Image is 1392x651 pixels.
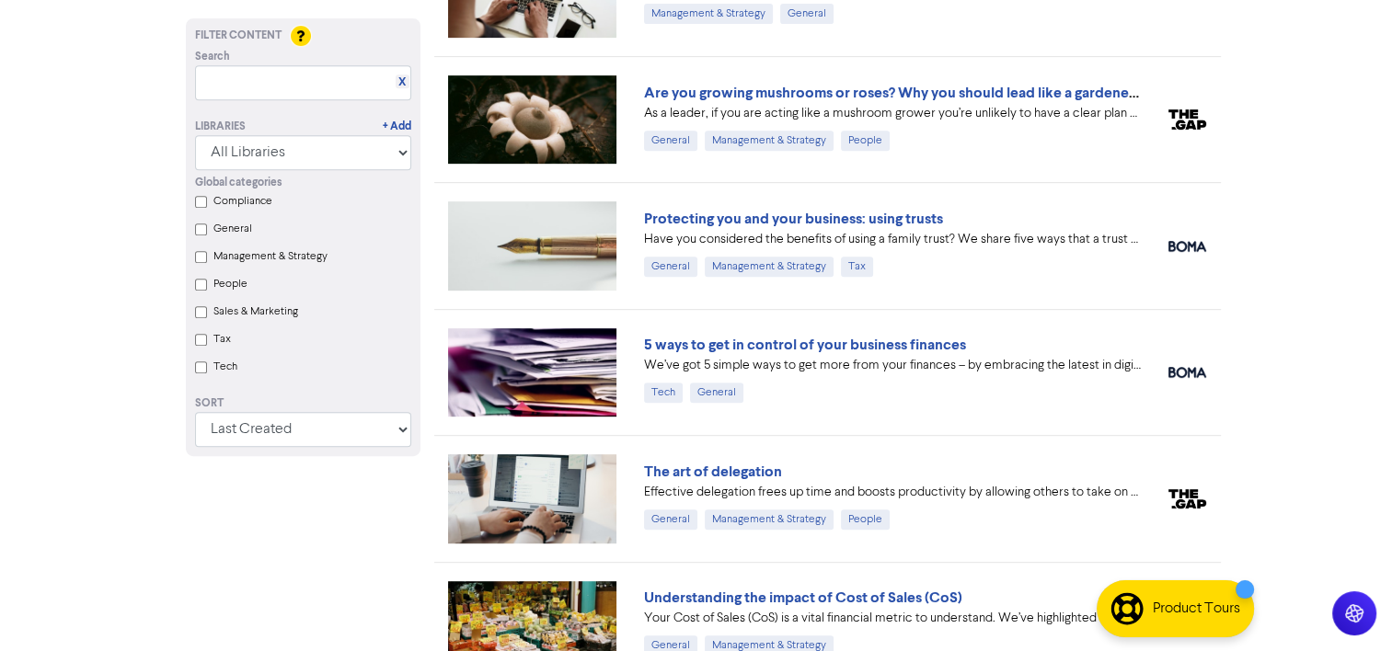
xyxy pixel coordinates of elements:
[213,303,298,320] label: Sales & Marketing
[644,210,943,228] a: Protecting you and your business: using trusts
[383,119,411,135] a: + Add
[1300,563,1392,651] iframe: Chat Widget
[195,395,411,412] div: Sort
[195,119,246,135] div: Libraries
[398,75,406,89] a: X
[644,104,1141,123] div: As a leader, if you are acting like a mushroom grower you’re unlikely to have a clear plan yourse...
[705,509,834,530] div: Management & Strategy
[644,257,697,277] div: General
[644,383,683,403] div: Tech
[644,609,1141,628] div: Your Cost of Sales (CoS) is a vital financial metric to understand. We’ve highlighted 5 important...
[195,175,411,191] div: Global categories
[213,359,237,375] label: Tech
[213,248,328,265] label: Management & Strategy
[644,483,1141,502] div: Effective delegation frees up time and boosts productivity by allowing others to take on tasks. A...
[213,221,252,237] label: General
[1168,241,1206,252] img: boma
[195,28,411,44] div: Filter Content
[644,356,1141,375] div: We’ve got 5 simple ways to get more from your finances – by embracing the latest in digital accou...
[213,193,272,210] label: Compliance
[705,257,834,277] div: Management & Strategy
[644,84,1225,102] a: Are you growing mushrooms or roses? Why you should lead like a gardener, not a grower
[841,257,873,277] div: Tax
[1168,109,1206,130] img: thegap
[644,463,782,481] a: The art of delegation
[1168,489,1206,509] img: thegap
[195,49,230,65] span: Search
[213,331,231,348] label: Tax
[841,509,890,530] div: People
[780,4,834,24] div: General
[841,131,890,151] div: People
[705,131,834,151] div: Management & Strategy
[644,230,1141,249] div: Have you considered the benefits of using a family trust? We share five ways that a trust can hel...
[644,588,962,607] a: Understanding the impact of Cost of Sales (CoS)
[690,383,743,403] div: General
[644,336,966,354] a: 5 ways to get in control of your business finances
[644,4,773,24] div: Management & Strategy
[644,509,697,530] div: General
[1168,367,1206,378] img: boma_accounting
[213,276,247,292] label: People
[644,131,697,151] div: General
